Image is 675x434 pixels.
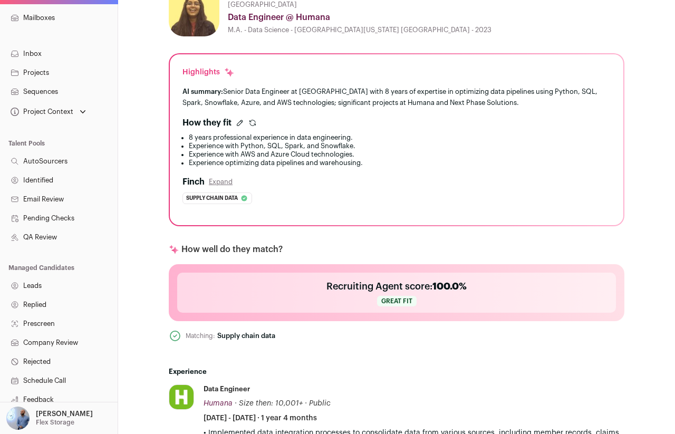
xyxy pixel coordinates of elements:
[377,296,417,306] span: Great fit
[209,178,233,186] button: Expand
[186,193,238,204] span: Supply chain data
[189,133,611,142] li: 8 years professional experience in data engineering.
[204,400,233,407] span: Humana
[182,176,205,188] h2: Finch
[326,279,467,294] h2: Recruiting Agent score:
[169,368,624,376] h2: Experience
[169,385,194,409] img: 40120b735169d833407e95d670b67bedbcc095003704016c19c6401d1386f07a.jpg
[204,384,250,394] div: Data Engineer
[8,108,73,116] div: Project Context
[228,26,624,34] div: M.A. - Data Science - [GEOGRAPHIC_DATA][US_STATE] [GEOGRAPHIC_DATA] - 2023
[182,67,235,78] div: Highlights
[4,407,95,430] button: Open dropdown
[182,86,611,108] div: Senior Data Engineer at [GEOGRAPHIC_DATA] with 8 years of expertise in optimizing data pipelines ...
[228,11,624,24] div: Data Engineer @ Humana
[217,332,275,340] div: Supply chain data
[181,243,283,256] p: How well do they match?
[228,1,297,9] span: [GEOGRAPHIC_DATA]
[182,88,223,95] span: AI summary:
[186,331,215,341] div: Matching:
[204,413,317,423] span: [DATE] - [DATE] · 1 year 4 months
[235,400,303,407] span: · Size then: 10,001+
[432,282,467,291] span: 100.0%
[8,104,88,119] button: Open dropdown
[6,407,30,430] img: 97332-medium_jpg
[182,117,232,129] h2: How they fit
[189,150,611,159] li: Experience with AWS and Azure Cloud technologies.
[189,159,611,167] li: Experience optimizing data pipelines and warehousing.
[309,400,331,407] span: Public
[305,398,307,409] span: ·
[189,142,611,150] li: Experience with Python, SQL, Spark, and Snowflake.
[36,410,93,418] p: [PERSON_NAME]
[36,418,74,427] p: Flex Storage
